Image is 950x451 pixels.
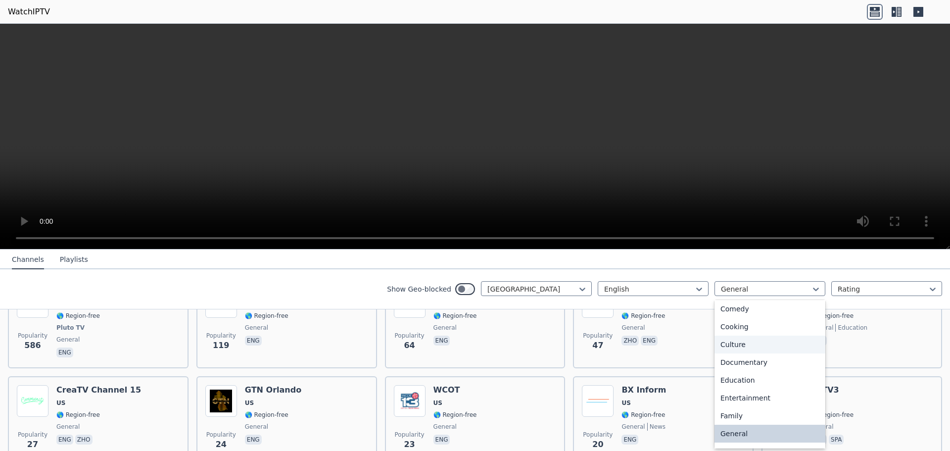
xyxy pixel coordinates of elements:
span: 64 [404,340,415,351]
label: Show Geo-blocked [387,284,451,294]
p: eng [245,435,262,445]
span: Popularity [18,332,47,340]
div: General [714,425,825,443]
span: 🌎 Region-free [810,411,854,419]
span: Popularity [395,431,425,439]
span: Popularity [583,332,613,340]
img: WCOT [394,385,426,417]
button: Playlists [60,251,88,269]
img: CreaTV Channel 15 [17,385,48,417]
span: general [245,324,268,332]
div: Family [714,407,825,425]
span: 27 [27,439,38,451]
a: WatchIPTV [8,6,50,18]
p: spa [829,435,844,445]
span: general [621,324,645,332]
span: news [647,423,665,431]
span: general [433,324,457,332]
p: eng [56,348,73,357]
span: 586 [24,340,41,351]
span: general [56,423,80,431]
div: Entertainment [714,389,825,407]
span: general [56,336,80,344]
span: Popularity [18,431,47,439]
span: US [433,399,442,407]
span: education [835,324,867,332]
p: eng [433,336,450,346]
span: Popularity [395,332,425,340]
span: general [433,423,457,431]
p: eng [621,435,638,445]
span: 🌎 Region-free [621,312,665,320]
h6: WCOT [433,385,477,395]
p: zho [621,336,639,346]
span: 🌎 Region-free [810,312,854,320]
span: Popularity [206,431,236,439]
div: Education [714,371,825,389]
span: 🌎 Region-free [56,411,100,419]
span: 🌎 Region-free [433,411,477,419]
img: GTN Orlando [205,385,237,417]
span: US [621,399,630,407]
div: Comedy [714,300,825,318]
p: zho [75,435,93,445]
span: US [56,399,65,407]
span: 🌎 Region-free [433,312,477,320]
span: Pluto TV [56,324,85,332]
span: general [621,423,645,431]
h6: BX Inform [621,385,666,395]
span: 119 [213,340,229,351]
h6: CreaTV Channel 15 [56,385,141,395]
img: BX Inform [582,385,614,417]
span: 🌎 Region-free [245,312,288,320]
span: Popularity [583,431,613,439]
p: eng [245,336,262,346]
span: 🌎 Region-free [621,411,665,419]
span: 20 [592,439,603,451]
span: US [245,399,254,407]
p: eng [56,435,73,445]
button: Channels [12,251,44,269]
span: Popularity [206,332,236,340]
span: 47 [592,340,603,351]
span: 24 [216,439,227,451]
p: eng [433,435,450,445]
p: eng [641,336,658,346]
h6: GTN Orlando [245,385,301,395]
h6: RCTV3 [810,385,854,395]
div: Documentary [714,353,825,371]
div: Culture [714,336,825,353]
span: 23 [404,439,415,451]
div: Cooking [714,318,825,336]
span: general [245,423,268,431]
span: 🌎 Region-free [56,312,100,320]
span: 🌎 Region-free [245,411,288,419]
